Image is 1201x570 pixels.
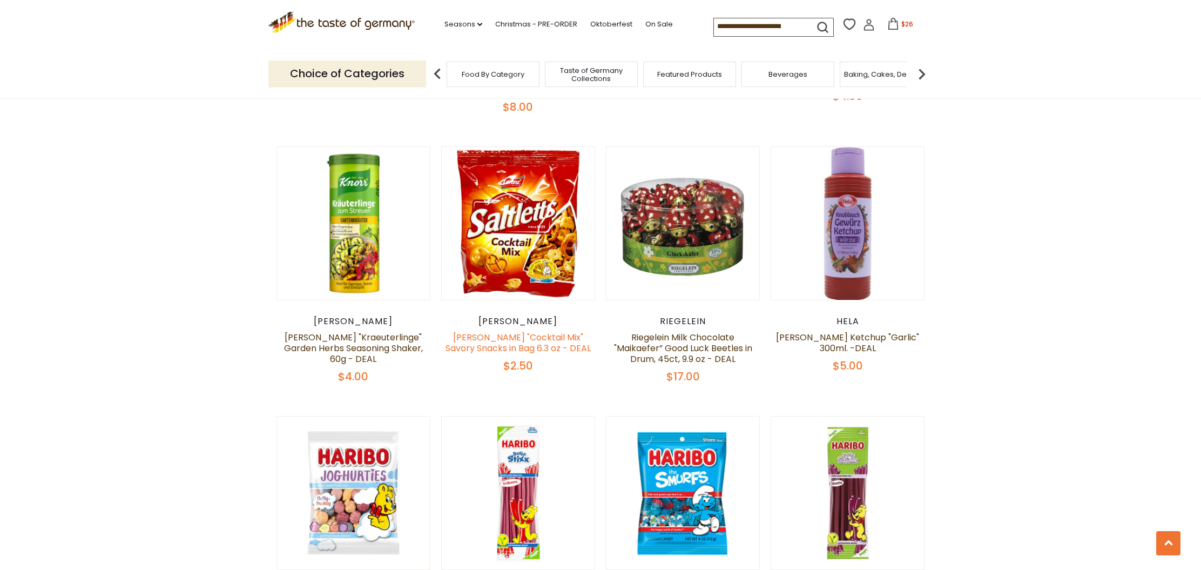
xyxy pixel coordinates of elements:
[771,417,924,569] img: Haribo Cherry "Balla Stixx" Gummy Candy Stick, 200g - DEAL
[606,417,759,569] img: Haribo "Schlümpfe" Smurfs Gummies, 175g - Made in Germany - DEAL
[338,369,368,384] span: $4.00
[444,18,482,30] a: Seasons
[771,316,925,327] div: Hela
[441,316,595,327] div: [PERSON_NAME]
[911,63,933,85] img: next arrow
[606,316,760,327] div: Riegelein
[446,331,591,354] a: [PERSON_NAME] "Cocktail Mix" Savory Snacks in Bag 6.3 oz - DEAL
[844,70,928,78] a: Baking, Cakes, Desserts
[503,99,533,115] span: $8.00
[776,331,919,354] a: [PERSON_NAME] Ketchup "Garlic" 300ml. -DEAL
[495,18,577,30] a: Christmas - PRE-ORDER
[442,417,595,569] img: Haribo Strawberry "Balla Stixx" Candy, 7 oz - DEAL
[284,331,423,365] a: [PERSON_NAME] "Kraeuterlinge" Garden Herbs Seasoning Shaker, 60g - DEAL
[268,61,426,87] p: Choice of Categories
[657,70,722,78] a: Featured Products
[833,358,863,373] span: $5.00
[276,316,430,327] div: [PERSON_NAME]
[590,18,632,30] a: Oktoberfest
[548,66,635,83] a: Taste of Germany Collections
[462,70,524,78] a: Food By Category
[645,18,673,30] a: On Sale
[503,358,533,373] span: $2.50
[666,369,700,384] span: $17.00
[771,147,924,300] img: Hela Curry Ketchup "Garlic" 300ml. -DEAL
[442,147,595,300] img: Lorenz "Cocktail Mix" Savory Snacks in Bag 6.3 oz - DEAL
[277,147,430,300] img: Knorr "Kraeuterlinge" Garden Herbs Seasoning Shaker, 60g - DEAL
[427,63,448,85] img: previous arrow
[606,147,759,300] img: Riegelein Milk Chocolate "Maikaefer” Good Luck Beetles in Drum, 45ct, 9.9 oz - DEAL
[614,331,752,365] a: Riegelein Milk Chocolate "Maikaefer” Good Luck Beetles in Drum, 45ct, 9.9 oz - DEAL
[901,19,913,29] span: $26
[877,18,923,34] button: $26
[277,417,430,569] img: Haribo "Joghurties" Yogurt-flavor gummies, 160g - Made in Germany - DEAL
[768,70,807,78] a: Beverages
